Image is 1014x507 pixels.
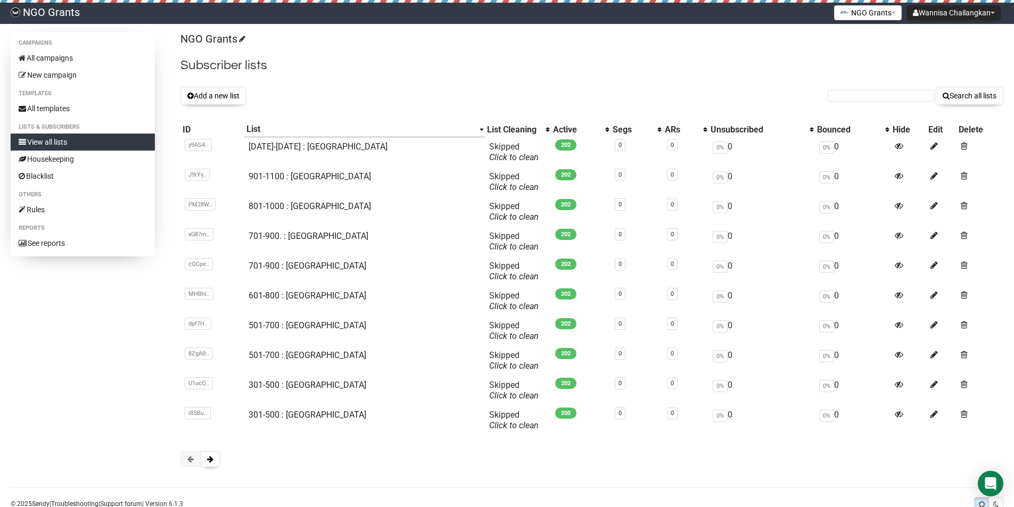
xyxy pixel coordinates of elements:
[489,350,539,371] span: Skipped
[489,301,539,311] a: Click to clean
[11,222,155,235] li: Reports
[180,122,245,137] th: ID: No sort applied, sorting is disabled
[555,378,576,389] span: 202
[613,124,652,135] div: Segs
[11,49,155,67] a: All campaigns
[555,169,576,180] span: 202
[489,331,539,341] a: Click to clean
[619,142,622,148] a: 0
[249,410,366,420] a: 301-500 : [GEOGRAPHIC_DATA]
[959,124,1001,135] div: Delete
[708,405,815,435] td: 0
[819,142,834,154] span: 0%
[249,350,366,360] a: 501-700 : [GEOGRAPHIC_DATA]
[489,380,539,401] span: Skipped
[671,290,674,297] a: 0
[671,201,674,208] a: 0
[180,32,244,45] a: NGO Grants
[665,124,698,135] div: ARs
[815,256,891,286] td: 0
[489,410,539,430] span: Skipped
[819,231,834,243] span: 0%
[815,346,891,376] td: 0
[815,316,891,346] td: 0
[489,171,539,192] span: Skipped
[708,122,815,137] th: Unsubscribed: No sort applied, activate to apply an ascending sort
[708,376,815,405] td: 0
[815,167,891,197] td: 0
[708,346,815,376] td: 0
[11,151,155,168] a: Housekeeping
[619,410,622,417] a: 0
[244,122,484,137] th: List: Descending sort applied, activate to remove the sort
[711,124,804,135] div: Unsubscribed
[185,288,213,300] span: MHBhi..
[708,167,815,197] td: 0
[713,290,728,303] span: 0%
[815,197,891,227] td: 0
[713,350,728,362] span: 0%
[978,471,1003,496] div: Open Intercom Messenger
[819,380,834,392] span: 0%
[713,231,728,243] span: 0%
[487,124,540,135] div: List Cleaning
[180,87,246,105] button: Add a new list
[489,420,539,430] a: Click to clean
[553,124,600,135] div: Active
[708,137,815,167] td: 0
[489,361,539,371] a: Click to clean
[663,122,708,137] th: ARs: No sort applied, activate to apply an ascending sort
[489,231,539,252] span: Skipped
[815,227,891,256] td: 0
[708,286,815,316] td: 0
[489,212,539,222] a: Click to clean
[489,320,539,341] span: Skipped
[893,124,924,135] div: Hide
[671,261,674,268] a: 0
[555,199,576,210] span: 202
[11,235,155,252] a: See reports
[555,408,576,419] span: 200
[713,201,728,213] span: 0%
[815,286,891,316] td: 0
[11,201,155,218] a: Rules
[671,171,674,178] a: 0
[11,37,155,49] li: Campaigns
[819,261,834,273] span: 0%
[671,142,674,148] a: 0
[619,231,622,238] a: 0
[555,229,576,240] span: 202
[489,142,539,162] span: Skipped
[840,8,848,16] img: 2.png
[928,124,954,135] div: Edit
[708,227,815,256] td: 0
[713,171,728,184] span: 0%
[619,320,622,327] a: 0
[815,405,891,435] td: 0
[185,407,211,419] span: iB5Bu..
[489,242,539,252] a: Click to clean
[185,198,216,211] span: PM28W..
[671,380,674,387] a: 0
[11,100,155,117] a: All templates
[249,261,366,271] a: 701-900 : [GEOGRAPHIC_DATA]
[489,201,539,222] span: Skipped
[619,171,622,178] a: 0
[185,139,212,151] span: y9AS4..
[891,122,926,137] th: Hide: No sort applied, sorting is disabled
[249,201,371,211] a: 801-1000 : [GEOGRAPHIC_DATA]
[671,231,674,238] a: 0
[819,201,834,213] span: 0%
[555,318,576,329] span: 202
[713,380,728,392] span: 0%
[185,228,213,240] span: xG87m..
[619,380,622,387] a: 0
[834,5,902,20] button: NGO Grants
[180,56,1003,75] h2: Subscriber lists
[185,377,213,389] span: U1ucQ..
[819,350,834,362] span: 0%
[619,201,622,208] a: 0
[671,410,674,417] a: 0
[708,256,815,286] td: 0
[489,390,539,401] a: Click to clean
